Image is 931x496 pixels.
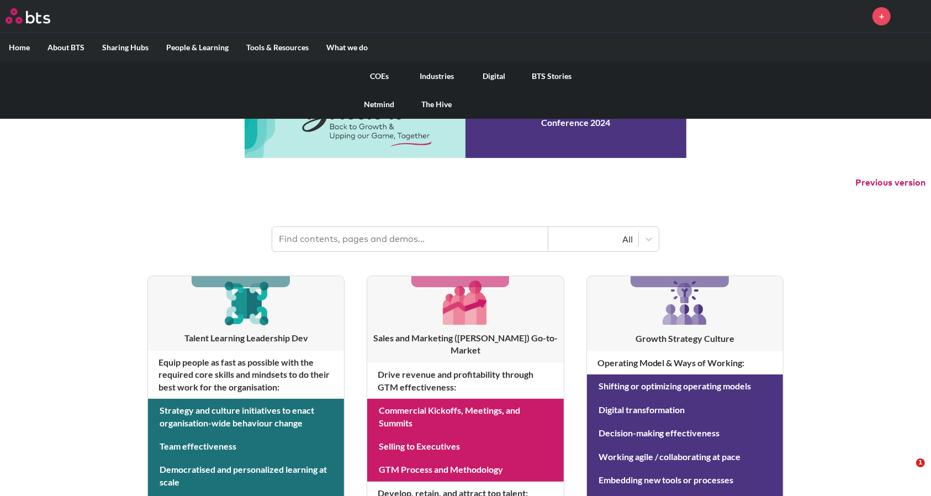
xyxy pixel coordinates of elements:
[439,276,491,329] img: [object Object]
[6,8,50,24] img: BTS Logo
[855,177,925,189] button: Previous version
[872,7,891,25] a: +
[587,333,783,345] h3: Growth Strategy Culture
[220,276,272,329] img: [object Object]
[148,351,344,399] h4: Equip people as fast as possible with the required core skills and mindsets to do their best work...
[899,3,925,29] img: Dave Ackley
[658,276,711,329] img: [object Object]
[39,33,93,62] label: About BTS
[899,3,925,29] a: Profile
[587,351,783,374] h4: Operating Model & Ways of Working :
[237,33,318,62] label: Tools & Resources
[157,33,237,62] label: People & Learning
[554,233,633,245] div: All
[318,33,377,62] label: What we do
[93,33,157,62] label: Sharing Hubs
[916,458,925,467] span: 1
[272,227,548,251] input: Find contents, pages and demos...
[148,332,344,344] h3: Talent Learning Leadership Dev
[367,332,563,357] h3: Sales and Marketing ([PERSON_NAME]) Go-to-Market
[893,458,920,485] iframe: Intercom live chat
[6,8,71,24] a: Go home
[367,363,563,399] h4: Drive revenue and profitability through GTM effectiveness :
